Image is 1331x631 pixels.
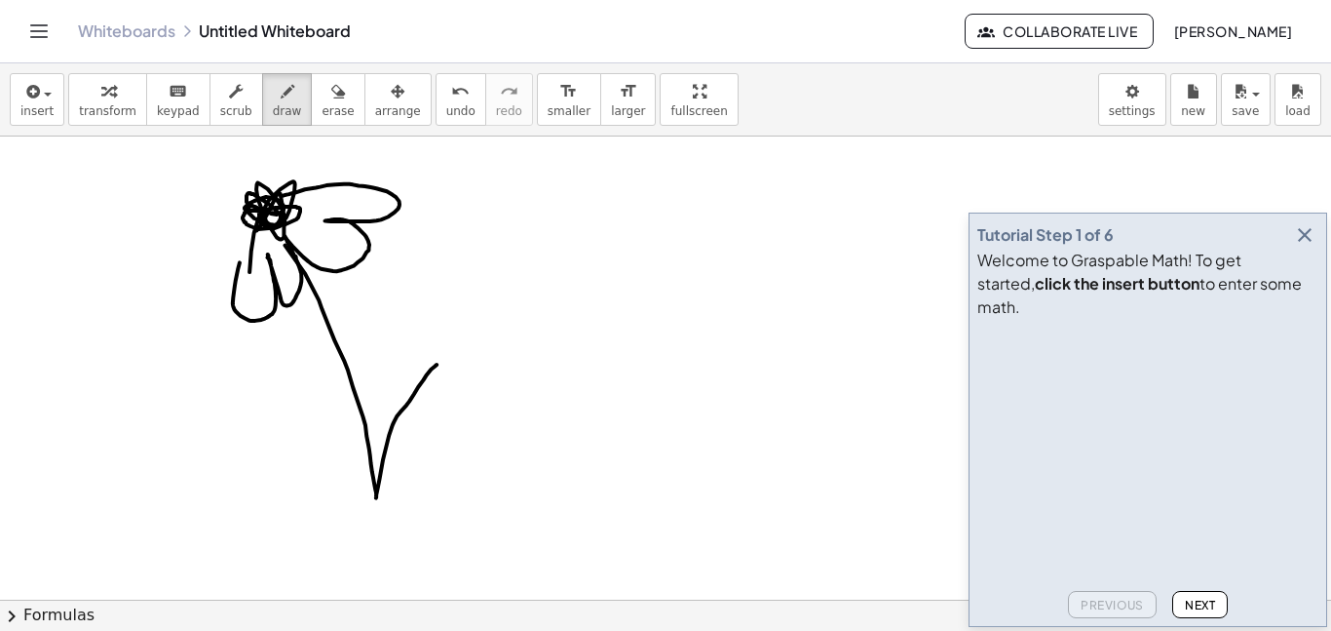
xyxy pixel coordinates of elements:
[375,104,421,118] span: arrange
[965,14,1154,49] button: Collaborate Live
[273,104,302,118] span: draw
[157,104,200,118] span: keypad
[1035,273,1199,294] b: click the insert button
[364,73,432,126] button: arrange
[20,104,54,118] span: insert
[1109,104,1156,118] span: settings
[436,73,486,126] button: undoundo
[1173,22,1292,40] span: [PERSON_NAME]
[220,104,252,118] span: scrub
[78,21,175,41] a: Whiteboards
[1170,73,1217,126] button: new
[1172,591,1228,618] button: Next
[68,73,147,126] button: transform
[537,73,601,126] button: format_sizesmaller
[322,104,354,118] span: erase
[670,104,727,118] span: fullscreen
[262,73,313,126] button: draw
[496,104,522,118] span: redo
[1285,104,1311,118] span: load
[485,73,533,126] button: redoredo
[1221,73,1271,126] button: save
[619,80,637,103] i: format_size
[23,16,55,47] button: Toggle navigation
[451,80,470,103] i: undo
[446,104,475,118] span: undo
[1181,104,1205,118] span: new
[977,249,1318,319] div: Welcome to Graspable Math! To get started, to enter some math.
[311,73,364,126] button: erase
[1098,73,1166,126] button: settings
[1232,104,1259,118] span: save
[981,22,1137,40] span: Collaborate Live
[559,80,578,103] i: format_size
[660,73,738,126] button: fullscreen
[548,104,590,118] span: smaller
[500,80,518,103] i: redo
[10,73,64,126] button: insert
[1274,73,1321,126] button: load
[611,104,645,118] span: larger
[209,73,263,126] button: scrub
[600,73,656,126] button: format_sizelarger
[1158,14,1308,49] button: [PERSON_NAME]
[169,80,187,103] i: keyboard
[79,104,136,118] span: transform
[146,73,210,126] button: keyboardkeypad
[1185,598,1215,612] span: Next
[977,223,1114,247] div: Tutorial Step 1 of 6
